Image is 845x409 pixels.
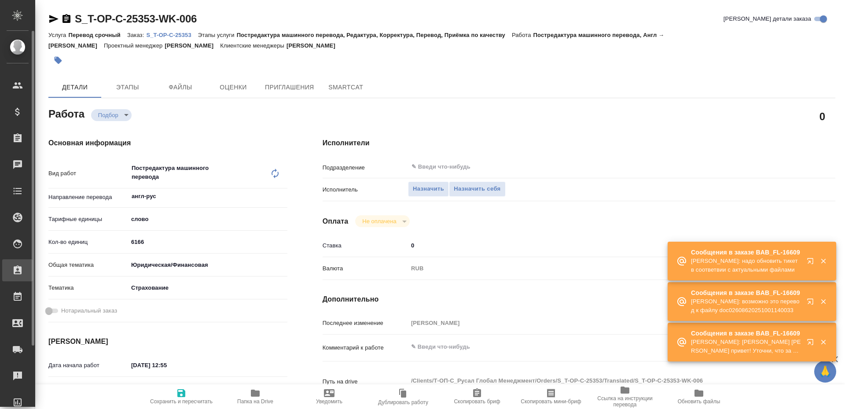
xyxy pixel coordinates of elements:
[165,42,220,49] p: [PERSON_NAME]
[724,15,811,23] span: [PERSON_NAME] детали заказа
[323,163,408,172] p: Подразделение
[48,238,128,247] p: Кол-во единиц
[128,280,287,295] div: Страхование
[408,373,793,388] textarea: /Clients/Т-ОП-С_Русал Глобал Менеджмент/Orders/S_T-OP-C-25353/Translated/S_T-OP-C-25353-WK-006
[128,258,287,273] div: Юридическая/Финансовая
[146,32,198,38] p: S_T-OP-C-25353
[75,13,197,25] a: S_T-OP-C-25353-WK-006
[48,138,287,148] h4: Основная информация
[144,384,218,409] button: Сохранить и пересчитать
[107,82,149,93] span: Этапы
[801,252,823,273] button: Открыть в новой вкладке
[819,109,825,124] h2: 0
[814,338,832,346] button: Закрыть
[323,264,408,273] p: Валюта
[48,14,59,24] button: Скопировать ссылку для ЯМессенджера
[220,42,287,49] p: Клиентские менеджеры
[691,329,801,338] p: Сообщения в заказе BAB_FL-16609
[146,31,198,38] a: S_T-OP-C-25353
[814,298,832,306] button: Закрыть
[218,384,292,409] button: Папка на Drive
[801,333,823,354] button: Открыть в новой вкладке
[48,336,287,347] h4: [PERSON_NAME]
[788,166,790,168] button: Open
[323,216,349,227] h4: Оплата
[48,284,128,292] p: Тематика
[265,82,314,93] span: Приглашения
[159,82,202,93] span: Файлы
[96,111,121,119] button: Подбор
[128,359,205,372] input: ✎ Введи что-нибудь
[128,384,205,397] input: Пустое поле
[48,215,128,224] p: Тарифные единицы
[316,398,342,405] span: Уведомить
[588,384,662,409] button: Ссылка на инструкции перевода
[323,138,835,148] h4: Исполнители
[68,32,127,38] p: Перевод срочный
[48,361,128,370] p: Дата начала работ
[325,82,367,93] span: SmartCat
[801,293,823,314] button: Открыть в новой вкладке
[366,384,440,409] button: Дублировать работу
[323,294,835,305] h4: Дополнительно
[691,248,801,257] p: Сообщения в заказе BAB_FL-16609
[593,395,657,408] span: Ссылка на инструкции перевода
[48,105,84,121] h2: Работа
[413,184,444,194] span: Назначить
[360,217,399,225] button: Не оплачена
[323,377,408,386] p: Путь на drive
[61,306,117,315] span: Нотариальный заказ
[662,384,736,409] button: Обновить файлы
[691,338,801,355] p: [PERSON_NAME]: [PERSON_NAME] [PERSON_NAME] привет! Уточни, что за файл на чешском и нужно ли что-...
[323,185,408,194] p: Исполнитель
[48,32,68,38] p: Услуга
[292,384,366,409] button: Уведомить
[48,193,128,202] p: Направление перевода
[521,398,581,405] span: Скопировать мини-бриф
[454,184,500,194] span: Назначить себя
[128,236,287,248] input: ✎ Введи что-нибудь
[408,239,793,252] input: ✎ Введи что-нибудь
[355,215,409,227] div: Подбор
[48,261,128,269] p: Общая тематика
[691,257,801,274] p: [PERSON_NAME]: надо обновить тикет в соответвии с актуальными файлами
[323,319,408,328] p: Последнее изменение
[48,51,68,70] button: Добавить тэг
[91,109,132,121] div: Подбор
[449,181,505,197] button: Назначить себя
[408,317,793,329] input: Пустое поле
[378,399,428,405] span: Дублировать работу
[323,241,408,250] p: Ставка
[454,398,500,405] span: Скопировать бриф
[237,398,273,405] span: Папка на Drive
[512,32,533,38] p: Работа
[104,42,165,49] p: Проектный менеджер
[323,343,408,352] p: Комментарий к работе
[691,297,801,315] p: [PERSON_NAME]: возможно это перевод к файлу doc02608620251001140033
[814,257,832,265] button: Закрыть
[150,398,213,405] span: Сохранить и пересчитать
[198,32,237,38] p: Этапы услуги
[287,42,342,49] p: [PERSON_NAME]
[440,384,514,409] button: Скопировать бриф
[61,14,72,24] button: Скопировать ссылку
[408,261,793,276] div: RUB
[411,162,760,172] input: ✎ Введи что-нибудь
[128,212,287,227] div: слово
[212,82,254,93] span: Оценки
[237,32,512,38] p: Постредактура машинного перевода, Редактура, Корректура, Перевод, Приёмка по качеству
[408,181,449,197] button: Назначить
[514,384,588,409] button: Скопировать мини-бриф
[691,288,801,297] p: Сообщения в заказе BAB_FL-16609
[127,32,146,38] p: Заказ:
[48,169,128,178] p: Вид работ
[54,82,96,93] span: Детали
[283,195,284,197] button: Open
